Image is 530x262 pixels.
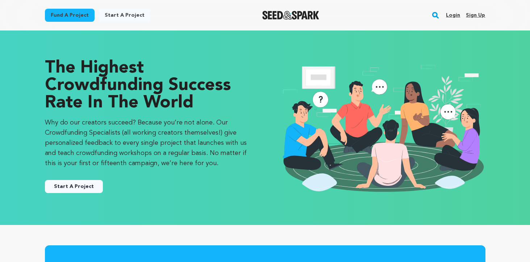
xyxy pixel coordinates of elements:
a: Fund a project [45,9,95,22]
a: Start a project [99,9,150,22]
img: seedandspark start project illustration image [280,60,485,196]
a: Sign up [466,9,485,21]
p: Why do our creators succeed? Because you’re not alone. Our Crowdfunding Specialists (all working ... [45,118,251,168]
p: The Highest Crowdfunding Success Rate in the World [45,60,251,112]
a: Seed&Spark Homepage [262,11,319,20]
img: Seed&Spark Logo Dark Mode [262,11,319,20]
a: Start A Project [45,180,103,193]
a: Login [446,9,460,21]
